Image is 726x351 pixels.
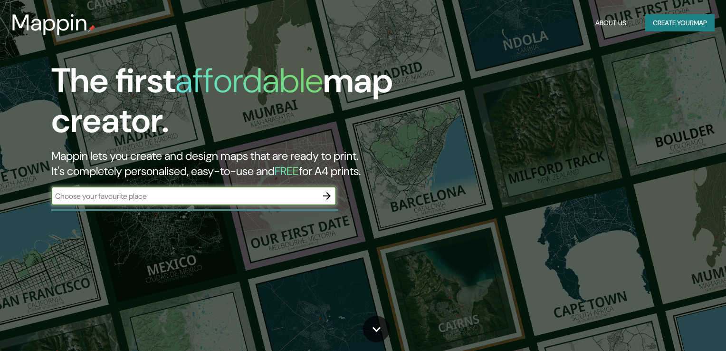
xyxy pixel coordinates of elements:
h2: Mappin lets you create and design maps that are ready to print. It's completely personalised, eas... [51,148,414,179]
button: Create yourmap [645,14,715,32]
h5: FREE [275,164,299,178]
input: Choose your favourite place [51,191,317,202]
font: About Us [595,17,626,29]
h1: affordable [175,58,323,103]
h1: The first map creator. [51,61,414,148]
img: mappin-pin [88,25,96,32]
button: About Us [592,14,630,32]
font: Create your map [653,17,707,29]
h3: Mappin [11,10,88,36]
